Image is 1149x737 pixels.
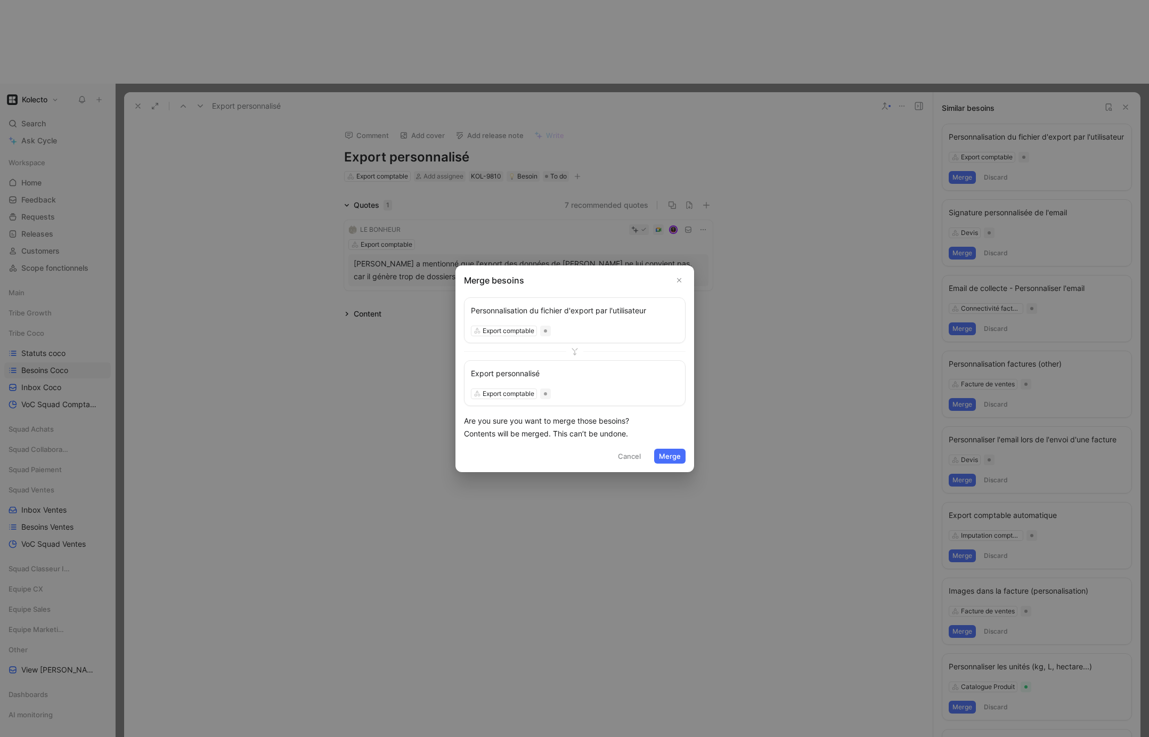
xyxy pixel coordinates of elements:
div: Are you sure you want to merge those besoins? Contents will be merged. This can’t be undone. [464,415,686,440]
button: Cancel [613,449,646,464]
button: Merge [654,449,686,464]
button: Close [673,273,686,286]
div: Personnalisation du fichier d'export par l'utilisateur [471,304,679,317]
div: Export personnalisé [471,367,679,380]
h2: Merge besoins [464,273,686,286]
